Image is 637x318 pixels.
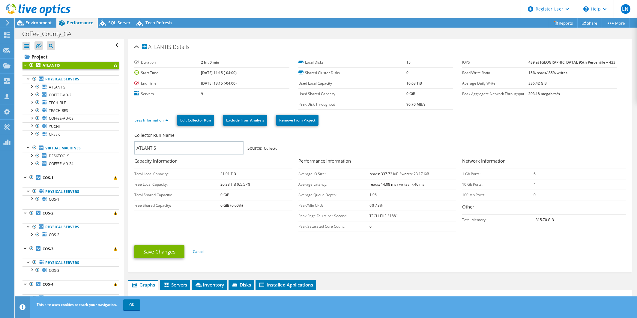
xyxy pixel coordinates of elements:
td: Average IO Size: [298,169,369,179]
h3: Performance Information [298,157,456,166]
td: 0 GiB (0.00%) [220,200,292,211]
h3: Network Information [462,157,626,166]
span: Installed Applications [259,282,313,288]
span: Performance [67,20,93,25]
label: Start Time [134,70,201,76]
a: Share [577,18,602,28]
svg: \n [583,6,589,12]
b: 315.70 GiB [536,217,554,222]
span: Inventory [195,282,224,288]
span: COS-1 [49,197,59,202]
span: Servers [163,282,187,288]
b: 0 [369,224,372,229]
b: 90.70 MB/s [406,102,426,107]
span: TEACH-RES [49,108,68,113]
label: Collector Run Name [134,132,175,138]
a: DESKTOOLS [22,152,119,160]
b: ATLANTIS [43,63,60,68]
label: Read/Write Ratio [462,70,528,76]
a: COS-3 [22,266,119,274]
span: COFFEE-AD-24 [49,161,73,166]
td: Free Shared Capacity: [134,200,220,211]
a: Physical Servers [22,75,119,83]
td: Peak Saturated Core Count: [298,221,369,232]
span: Tech Refresh [145,20,172,25]
a: Physical Servers [22,259,119,266]
a: ATLANTIS [22,83,119,91]
a: Reports [549,18,578,28]
a: COFFEE-AD-24 [22,160,119,168]
h1: Coffee_County_GA [19,31,81,37]
a: COS-2 [22,231,119,239]
label: Peak Disk Throughput [298,101,407,107]
b: 10.68 TiB [406,81,422,86]
span: CREEK [49,132,60,137]
span: SQL Server [108,20,130,25]
b: 9 [201,91,203,96]
span: ATLANTIS [49,85,65,90]
td: Peak Page Faults per Second: [298,211,369,221]
span: LN [621,4,630,14]
span: Details [173,43,189,50]
span: This site uses cookies to track your navigation. [37,302,117,307]
span: Collector [247,146,279,151]
b: COS-2 [43,211,53,216]
span: COFFEE-AD-08 [49,116,73,121]
td: Total Local Capacity: [134,169,220,179]
b: 393.18 megabits/s [528,91,560,96]
span: YUCHI [49,124,60,129]
b: 0 [406,70,408,75]
b: 6% / 3% [369,203,383,208]
span: Graphs [131,282,155,288]
td: 1 Gb Ports: [462,169,534,179]
a: CREEK [22,130,119,138]
label: Shared Cluster Disks [298,70,407,76]
a: TECH-FILE [22,99,119,106]
b: reads: 14.08 ms / writes: 7.46 ms [369,182,424,187]
a: Remove From Project [276,115,318,126]
h3: Other [462,203,626,211]
a: Virtual Machines [22,144,119,152]
b: 2 hr, 0 min [201,60,219,65]
a: COS-1 [22,195,119,203]
a: ATLANTIS [22,61,119,69]
span: COS-2 [49,232,59,237]
label: Average Daily Write [462,80,528,86]
span: Disks [232,282,251,288]
a: COS-2 [22,209,119,217]
a: Save Changes [134,245,184,258]
label: IOPS [462,59,528,65]
a: Physical Servers [22,294,119,302]
a: Less Information [134,118,168,123]
td: Free Local Capacity: [134,179,220,190]
b: 0 [534,192,536,197]
a: Physical Servers [22,223,119,231]
label: Peak Aggregate Network Throughput [462,91,528,97]
a: Edit Collector Run [177,115,214,126]
td: Peak/Min CPU: [298,200,369,211]
label: Local Disks [298,59,407,65]
a: Project [22,52,119,61]
span: COFFEE-AD-2 [49,92,71,97]
label: End Time [134,80,201,86]
b: 0 GiB [406,91,415,96]
b: [DATE] 11:15 (-04:00) [201,70,237,75]
a: COS-3 [22,245,119,253]
label: Used Local Capacity [298,80,407,86]
b: 15 [406,60,411,65]
span: COS-3 [49,268,59,273]
td: 10 Gb Ports: [462,179,534,190]
b: reads: 337.72 KiB / writes: 23.17 KiB [369,171,429,176]
b: 4 [534,182,536,187]
td: Total Shared Capacity: [134,190,220,200]
label: Duration [134,59,201,65]
label: Servers [134,91,201,97]
a: Cancel [193,249,204,254]
td: 100 Mb Ports: [462,190,534,200]
a: COFFEE-AD-08 [22,115,119,122]
a: More [602,18,630,28]
a: COFFEE-AD-2 [22,91,119,99]
label: Used Shared Capacity [298,91,407,97]
a: YUCHI [22,122,119,130]
td: Average Queue Depth: [298,190,369,200]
